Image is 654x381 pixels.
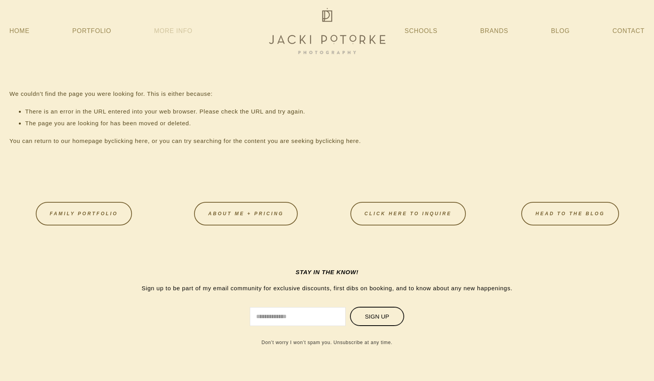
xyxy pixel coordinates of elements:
[29,340,625,345] p: Don’t worry I won’t spam you. Unsubscribe at any time.
[365,313,389,320] span: Sign Up
[295,269,358,275] em: STAY IN THE KNOW!
[9,135,645,147] p: You can return to our homepage by , or you can try searching for the content you are seeking by .
[72,27,111,34] a: Portfolio
[74,284,580,293] p: Sign up to be part of my email community for exclusive discounts, first dibs on booking, and to k...
[405,24,438,38] a: Schools
[521,202,619,225] a: HEAD TO THE BLOG
[264,6,390,56] img: Jacki Potorke Sacramento Family Photographer
[350,307,405,326] button: Sign Up
[551,24,570,38] a: Blog
[9,24,29,38] a: Home
[350,202,466,225] a: CLICK HERE TO INQUIRE
[322,137,359,144] a: clicking here
[111,137,148,144] a: clicking here
[612,24,645,38] a: Contact
[9,88,645,100] p: We couldn't find the page you were looking for. This is either because:
[25,106,645,117] li: There is an error in the URL entered into your web browser. Please check the URL and try again.
[25,117,645,129] li: The page you are looking for has been moved or deleted.
[36,202,132,225] a: FAMILY PORTFOLIO
[194,202,298,225] a: About Me + Pricing
[154,24,192,38] a: More Info
[480,24,508,38] a: Brands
